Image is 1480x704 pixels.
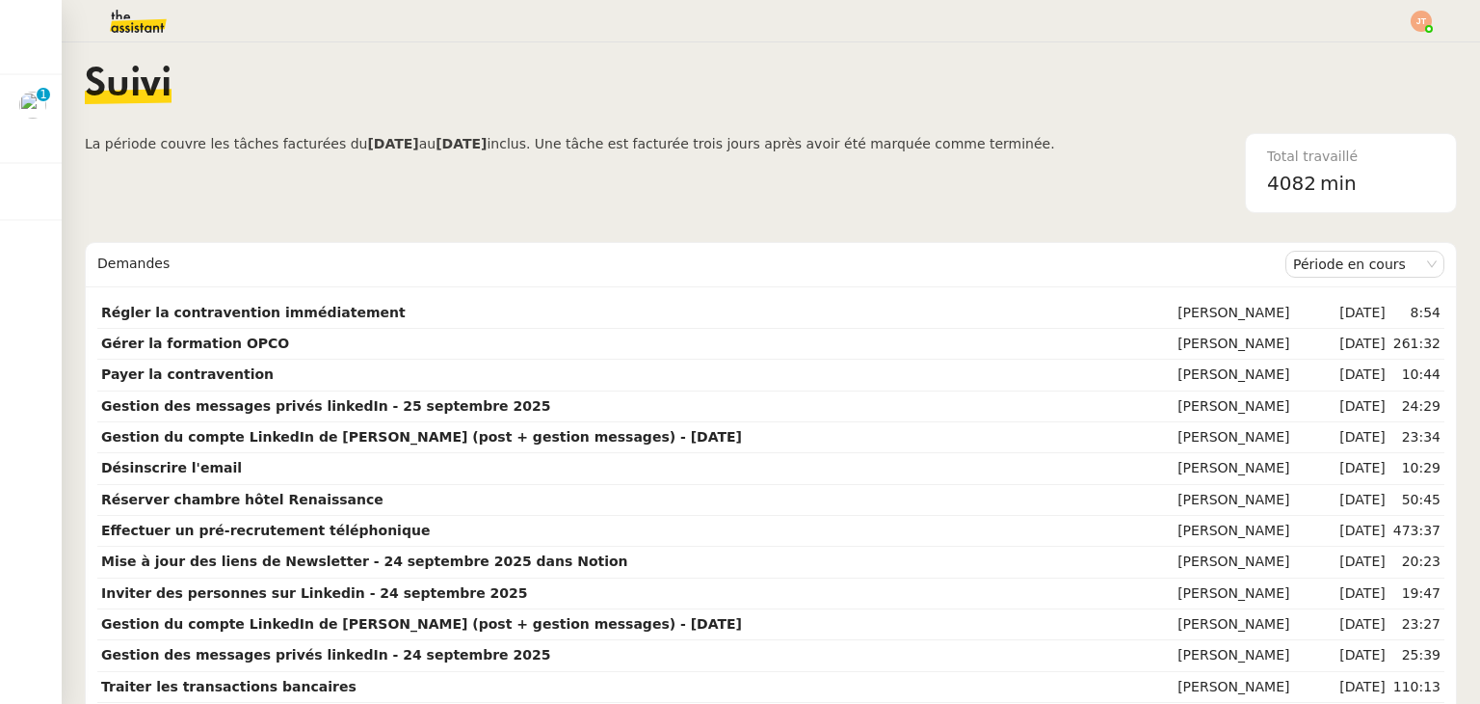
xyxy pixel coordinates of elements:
td: [DATE] [1335,360,1388,391]
p: 1 [40,88,47,105]
td: 23:27 [1389,609,1444,640]
td: [PERSON_NAME] [1174,672,1335,703]
td: [PERSON_NAME] [1174,609,1335,640]
div: Demandes [97,245,1285,284]
strong: Payer la contravention [101,366,274,382]
td: [PERSON_NAME] [1174,453,1335,484]
strong: Effectuer un pré-recrutement téléphonique [101,523,430,538]
td: [DATE] [1335,329,1388,360]
td: 50:45 [1389,485,1444,516]
td: [DATE] [1335,609,1388,640]
td: [PERSON_NAME] [1174,640,1335,671]
img: users%2F9GXHdUEgf7ZlSXdwo7B3iBDT3M02%2Favatar%2Fimages.jpeg [19,92,46,119]
img: svg [1411,11,1432,32]
strong: Gestion des messages privés linkedIn - 24 septembre 2025 [101,647,550,663]
td: [DATE] [1335,453,1388,484]
strong: Régler la contravention immédiatement [101,305,406,320]
div: Total travaillé [1267,146,1435,168]
strong: Inviter des personnes sur Linkedin - 24 septembre 2025 [101,585,528,601]
td: 20:23 [1389,547,1444,578]
span: 4082 [1267,172,1316,195]
td: [PERSON_NAME] [1174,298,1335,329]
td: [DATE] [1335,298,1388,329]
strong: Traiter les transactions bancaires [101,679,357,694]
td: [PERSON_NAME] [1174,329,1335,360]
strong: Gestion du compte LinkedIn de [PERSON_NAME] (post + gestion messages) - [DATE] [101,616,742,632]
td: [DATE] [1335,640,1388,671]
td: 110:13 [1389,672,1444,703]
td: [DATE] [1335,392,1388,422]
b: [DATE] [436,136,487,151]
nz-select-item: Période en cours [1293,252,1437,277]
span: min [1320,168,1357,200]
td: [DATE] [1335,547,1388,578]
nz-badge-sup: 1 [37,88,50,101]
strong: Réserver chambre hôtel Renaissance [101,492,383,507]
span: inclus. Une tâche est facturée trois jours après avoir été marquée comme terminée. [487,136,1054,151]
td: 261:32 [1389,329,1444,360]
td: [PERSON_NAME] [1174,360,1335,391]
td: 473:37 [1389,516,1444,547]
td: [DATE] [1335,579,1388,609]
span: Suivi [85,66,172,104]
td: 24:29 [1389,392,1444,422]
td: [PERSON_NAME] [1174,516,1335,547]
td: 10:29 [1389,453,1444,484]
td: 23:34 [1389,422,1444,453]
td: 8:54 [1389,298,1444,329]
td: 19:47 [1389,579,1444,609]
strong: Gérer la formation OPCO [101,336,289,351]
strong: Gestion du compte LinkedIn de [PERSON_NAME] (post + gestion messages) - [DATE] [101,429,742,445]
td: [DATE] [1335,516,1388,547]
td: [DATE] [1335,485,1388,516]
strong: Mise à jour des liens de Newsletter - 24 septembre 2025 dans Notion [101,554,628,569]
td: [DATE] [1335,672,1388,703]
strong: Désinscrire l'email [101,460,242,475]
span: La période couvre les tâches facturées du [85,136,367,151]
td: 25:39 [1389,640,1444,671]
td: [PERSON_NAME] [1174,422,1335,453]
td: 10:44 [1389,360,1444,391]
td: [PERSON_NAME] [1174,485,1335,516]
strong: Gestion des messages privés linkedIn - 25 septembre 2025 [101,398,550,414]
td: [PERSON_NAME] [1174,547,1335,578]
td: [DATE] [1335,422,1388,453]
td: [PERSON_NAME] [1174,392,1335,422]
b: [DATE] [367,136,418,151]
span: au [419,136,436,151]
td: [PERSON_NAME] [1174,579,1335,609]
